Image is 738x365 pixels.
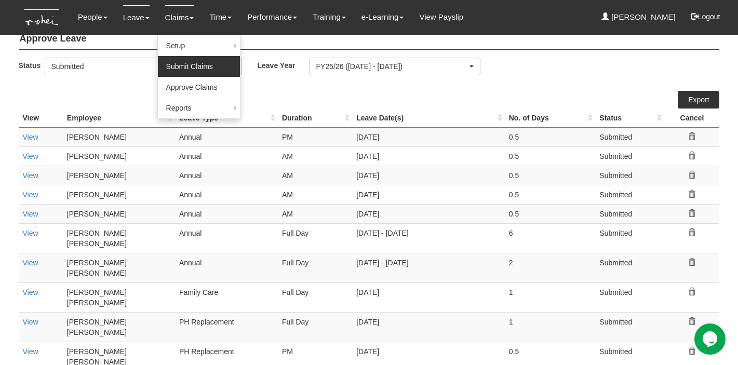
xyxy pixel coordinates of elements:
[175,282,278,312] td: Family Care
[175,204,278,223] td: Annual
[601,5,676,29] a: [PERSON_NAME]
[505,109,596,128] th: No. of Days : activate to sort column ascending
[19,109,63,128] th: View
[19,29,720,50] h4: Approve Leave
[678,91,719,109] a: Export
[278,253,352,282] td: Full Day
[505,204,596,223] td: 0.5
[278,127,352,146] td: PM
[278,185,352,204] td: AM
[683,4,728,29] button: Logout
[23,347,38,356] a: View
[505,223,596,253] td: 6
[63,312,175,342] td: [PERSON_NAME] [PERSON_NAME]
[23,133,38,141] a: View
[419,5,463,29] a: View Payslip
[352,282,505,312] td: [DATE]
[175,223,278,253] td: Annual
[23,171,38,180] a: View
[23,318,38,326] a: View
[664,109,719,128] th: Cancel
[175,146,278,166] td: Annual
[316,61,468,72] div: FY25/26 ([DATE] - [DATE])
[595,166,664,185] td: Submitted
[63,282,175,312] td: [PERSON_NAME] [PERSON_NAME]
[165,5,194,30] a: Claims
[23,210,38,218] a: View
[158,56,240,77] a: Submit Claims
[352,312,505,342] td: [DATE]
[23,229,38,237] a: View
[63,166,175,185] td: [PERSON_NAME]
[51,61,229,72] div: Submitted
[45,58,242,75] button: Submitted
[278,223,352,253] td: Full Day
[595,146,664,166] td: Submitted
[63,146,175,166] td: [PERSON_NAME]
[123,5,150,30] a: Leave
[278,166,352,185] td: AM
[505,127,596,146] td: 0.5
[352,109,505,128] th: Leave Date(s) : activate to sort column ascending
[278,146,352,166] td: AM
[63,253,175,282] td: [PERSON_NAME] [PERSON_NAME]
[175,127,278,146] td: Annual
[63,109,175,128] th: Employee : activate to sort column ascending
[505,166,596,185] td: 0.5
[352,146,505,166] td: [DATE]
[78,5,108,29] a: People
[278,312,352,342] td: Full Day
[209,5,232,29] a: Time
[278,109,352,128] th: Duration : activate to sort column ascending
[158,35,240,56] a: Setup
[158,98,240,118] a: Reports
[361,5,404,29] a: e-Learning
[175,312,278,342] td: PH Replacement
[505,312,596,342] td: 1
[63,185,175,204] td: [PERSON_NAME]
[595,223,664,253] td: Submitted
[595,253,664,282] td: Submitted
[23,152,38,160] a: View
[63,204,175,223] td: [PERSON_NAME]
[352,127,505,146] td: [DATE]
[505,185,596,204] td: 0.5
[352,185,505,204] td: [DATE]
[310,58,481,75] button: FY25/26 ([DATE] - [DATE])
[694,323,728,355] iframe: chat widget
[595,109,664,128] th: Status : activate to sort column ascending
[595,312,664,342] td: Submitted
[175,185,278,204] td: Annual
[258,58,310,73] label: Leave Year
[278,282,352,312] td: Full Day
[595,185,664,204] td: Submitted
[352,204,505,223] td: [DATE]
[63,127,175,146] td: [PERSON_NAME]
[352,166,505,185] td: [DATE]
[595,127,664,146] td: Submitted
[505,282,596,312] td: 1
[23,288,38,296] a: View
[247,5,297,29] a: Performance
[313,5,346,29] a: Training
[352,223,505,253] td: [DATE] - [DATE]
[19,58,45,73] label: Status
[23,191,38,199] a: View
[278,204,352,223] td: AM
[175,253,278,282] td: Annual
[595,204,664,223] td: Submitted
[595,282,664,312] td: Submitted
[23,259,38,267] a: View
[505,253,596,282] td: 2
[63,223,175,253] td: [PERSON_NAME] [PERSON_NAME]
[352,253,505,282] td: [DATE] - [DATE]
[175,166,278,185] td: Annual
[158,77,240,98] a: Approve Claims
[505,146,596,166] td: 0.5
